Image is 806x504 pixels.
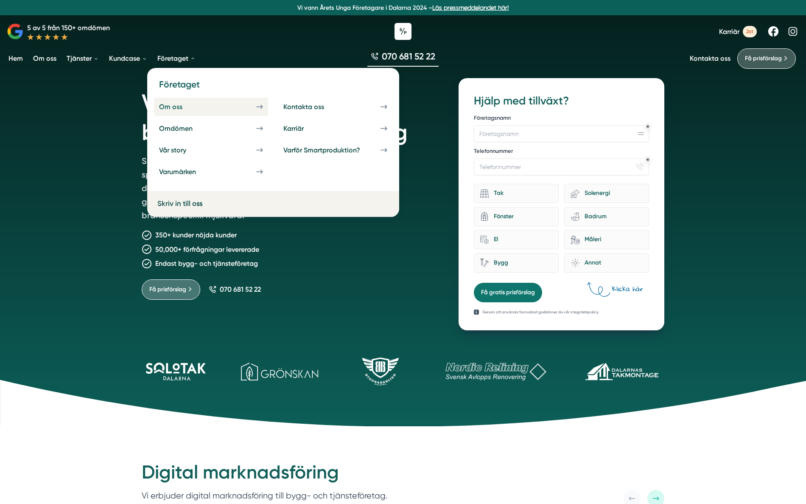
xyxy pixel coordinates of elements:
a: Om oss [154,98,268,116]
a: Tjänster [65,48,101,69]
div: Kontakta oss [283,103,344,111]
a: Kontakta oss [278,98,392,116]
label: Företagsnamn [474,114,649,124]
span: 070 681 52 22 [220,285,261,293]
div: Omdömen [159,124,213,132]
p: Vi vann Årets Unga Företagare i Dalarna 2024 – [3,3,803,12]
a: Få prisförslag [142,279,200,300]
a: Varumärken [154,163,268,181]
a: 070 681 52 22 [367,50,439,67]
p: Vi erbjuder digital marknadsföring till bygg- och tjänsteföretag. [142,489,388,503]
h1: Vi skapar tillväxt för bygg- och tjänsteföretag [142,78,438,154]
p: 350+ kunder nöjda kunder [155,230,237,240]
span: 2st [743,26,757,37]
a: Företaget [156,48,197,69]
div: Karriär [283,124,324,132]
a: Karriär [278,119,392,138]
a: 070 681 52 22 [209,285,261,293]
div: Varumärken [159,168,216,176]
a: Vår story [154,141,268,159]
div: Vår story [159,146,207,154]
p: Smartproduktion är ett entreprenörsdrivet bolag som är specifikt inriktade mot att hjälpa bygg- o... [142,154,386,225]
a: Karriär 2st [719,26,757,37]
a: Skriv in till oss [157,198,270,209]
a: Kundcase [107,48,149,69]
div: Obligatoriskt [646,158,649,161]
span: Karriär [719,28,739,36]
label: Telefonnummer [474,147,649,157]
h4: Företaget [154,78,392,97]
h3: Hjälp med tillväxt? [474,93,649,109]
a: Läs pressmeddelandet här! [432,4,509,11]
h2: Digital marknadsföring [142,460,388,489]
div: Obligatoriskt [646,125,649,128]
button: Få gratis prisförslag [474,283,542,302]
input: Telefonnummer [474,158,649,175]
input: Företagsnamn [474,125,649,142]
span: Få prisförslag [745,54,782,63]
a: Kontakta oss [690,54,730,62]
a: Få prisförslag [737,48,796,69]
div: Om oss [159,103,203,111]
div: Varför Smartproduktion? [283,146,381,154]
p: Endast bygg- och tjänsteföretag [155,258,258,269]
span: Få prisförslag [149,285,186,294]
a: Hem [7,48,25,69]
span: 070 681 52 22 [382,50,435,62]
p: 5 av 5 från 150+ omdömen [27,23,110,33]
a: Omdömen [154,119,268,138]
p: Genom att använda formuläret godkänner du vår integritetspolicy. [482,309,599,315]
a: Varför Smartproduktion? [278,141,392,159]
a: Om oss [31,48,58,69]
p: 50,000+ förfrågningar levererade [155,244,259,255]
